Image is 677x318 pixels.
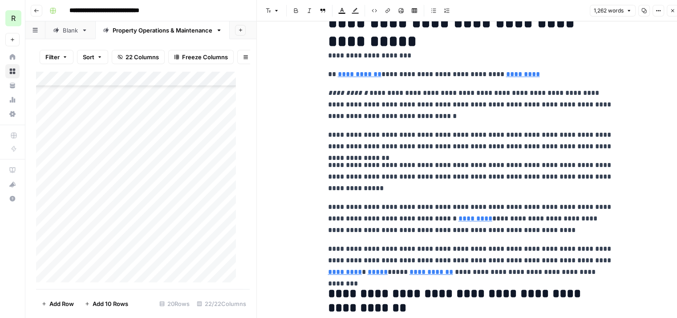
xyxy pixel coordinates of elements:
[83,53,94,61] span: Sort
[5,192,20,206] button: Help + Support
[590,5,636,16] button: 1,262 words
[79,297,134,311] button: Add 10 Rows
[49,299,74,308] span: Add Row
[5,163,20,177] a: AirOps Academy
[113,26,212,35] div: Property Operations & Maintenance
[594,7,624,15] span: 1,262 words
[126,53,159,61] span: 22 Columns
[5,78,20,93] a: Your Data
[112,50,165,64] button: 22 Columns
[11,13,16,24] span: R
[156,297,193,311] div: 20 Rows
[93,299,128,308] span: Add 10 Rows
[63,26,78,35] div: Blank
[193,297,250,311] div: 22/22 Columns
[95,21,230,39] a: Property Operations & Maintenance
[168,50,234,64] button: Freeze Columns
[6,178,19,191] div: What's new?
[40,50,73,64] button: Filter
[5,93,20,107] a: Usage
[45,53,60,61] span: Filter
[5,64,20,78] a: Browse
[5,7,20,29] button: Workspace: Re-Leased
[77,50,108,64] button: Sort
[45,21,95,39] a: Blank
[182,53,228,61] span: Freeze Columns
[5,50,20,64] a: Home
[5,177,20,192] button: What's new?
[36,297,79,311] button: Add Row
[5,107,20,121] a: Settings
